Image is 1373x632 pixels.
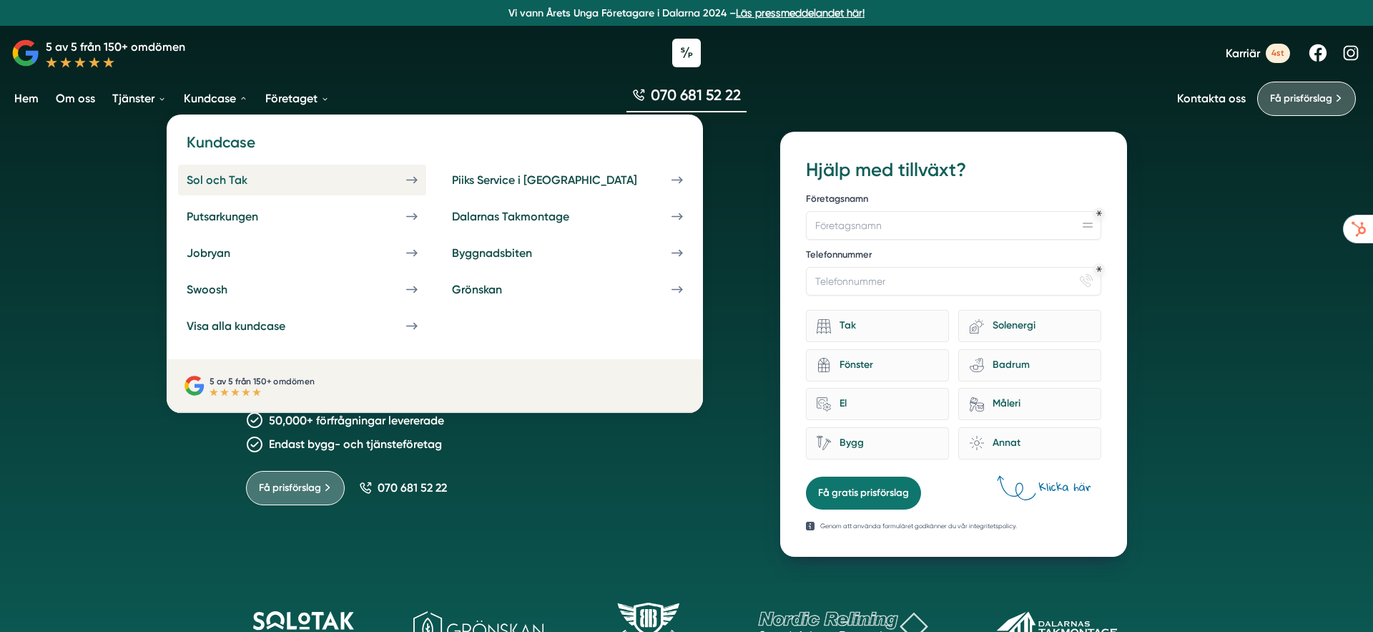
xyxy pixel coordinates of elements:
h4: Kundcase [178,132,692,164]
a: Få prisförslag [246,471,345,505]
div: Byggnadsbiten [452,246,566,260]
div: Sol och Tak [187,173,282,187]
a: Kundcase [181,80,251,117]
a: Putsarkungen [178,201,426,232]
a: 070 681 52 22 [626,84,747,112]
button: Få gratis prisförslag [806,477,921,510]
div: Jobryan [187,246,265,260]
div: Swoosh [187,283,262,296]
a: Dalarnas Takmontage [443,201,692,232]
span: 070 681 52 22 [378,481,447,495]
div: Dalarnas Takmontage [452,210,604,223]
input: Företagsnamn [806,211,1101,240]
a: Jobryan [178,238,426,268]
div: Obligatoriskt [1096,210,1102,216]
span: Få prisförslag [1270,91,1332,107]
a: Sol och Tak [178,165,426,195]
a: Om oss [53,80,98,117]
div: Visa alla kundcase [187,319,320,333]
a: Swoosh [178,274,426,305]
h3: Hjälp med tillväxt? [806,157,1101,183]
span: 070 681 52 22 [651,84,741,105]
a: Grönskan [443,274,692,305]
div: Obligatoriskt [1096,266,1102,272]
span: Få prisförslag [259,480,321,496]
div: Grönskan [452,283,536,296]
input: Telefonnummer [806,267,1101,296]
p: Vi vann Årets Unga Företagare i Dalarna 2024 – [6,6,1367,20]
p: Genom att använda formuläret godkänner du vår integritetspolicy. [820,521,1017,531]
a: 070 681 52 22 [359,481,447,495]
a: Företaget [262,80,333,117]
p: 50,000+ förfrågningar levererade [269,412,444,429]
a: Piiks Service i [GEOGRAPHIC_DATA] [443,165,692,195]
span: Karriär [1226,47,1260,60]
label: Telefonnummer [806,248,1101,264]
a: Visa alla kundcase [178,311,426,341]
a: Kontakta oss [1177,92,1246,105]
a: Byggnadsbiten [443,238,692,268]
p: 5 av 5 från 150+ omdömen [210,374,314,388]
a: Hem [11,80,41,117]
a: Få prisförslag [1257,82,1356,116]
div: Putsarkungen [187,210,292,223]
p: Endast bygg- och tjänsteföretag [269,435,442,453]
label: Företagsnamn [806,193,1101,208]
a: Karriär 4st [1226,44,1290,63]
div: Piiks Service i [GEOGRAPHIC_DATA] [452,173,671,187]
a: Tjänster [109,80,169,117]
span: 4st [1266,44,1290,63]
p: 5 av 5 från 150+ omdömen [46,38,185,56]
a: Läs pressmeddelandet här! [736,7,865,19]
